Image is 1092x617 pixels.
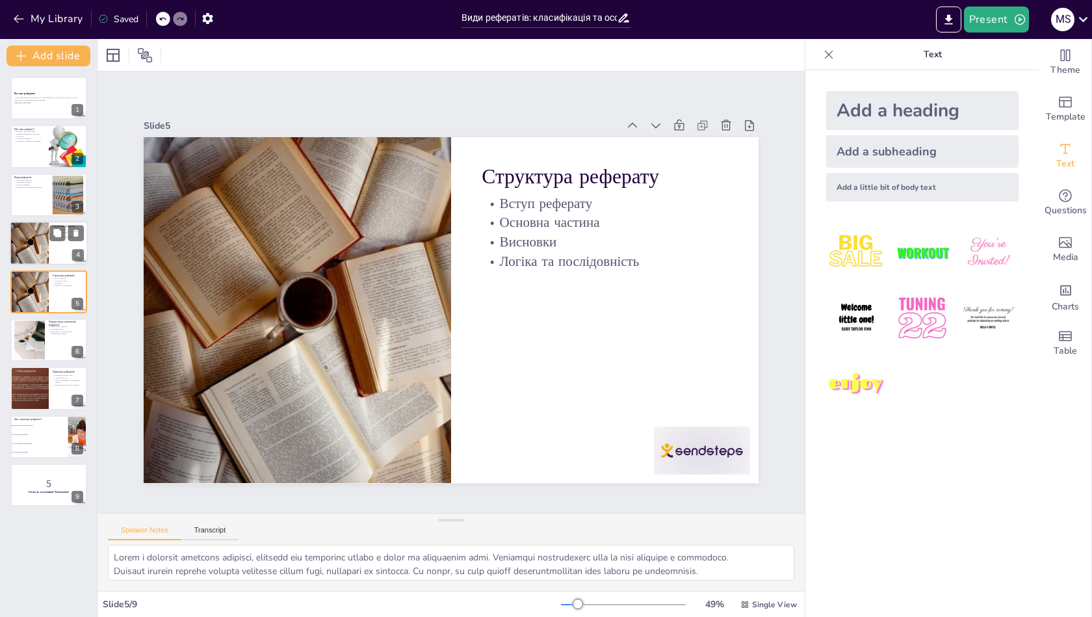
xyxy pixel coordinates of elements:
[826,222,887,283] img: 1.jpeg
[53,377,83,380] p: Актуальність тем
[53,277,83,280] p: Вступ реферату
[839,39,1026,70] p: Text
[14,92,35,96] strong: Все про реферати
[892,222,952,283] img: 2.jpeg
[14,137,45,140] p: Структура реферату
[53,229,84,231] p: Вступ реферату
[699,598,730,610] div: 49 %
[49,326,83,328] p: Вибір теми та джерел
[49,328,83,330] p: Складання плану
[71,491,83,503] div: 9
[53,273,83,277] p: Структура реферату
[1054,344,1077,358] span: Table
[53,233,84,236] p: Висновки
[482,194,727,213] p: Вступ реферату
[103,598,561,610] div: Slide 5 / 9
[49,320,83,327] p: Поради щодо написання рефератів
[14,181,49,184] p: Аналітичні реферати
[98,13,138,25] div: Saved
[1045,203,1087,218] span: Questions
[137,47,153,63] span: Position
[71,201,83,213] div: 3
[964,7,1029,33] button: Present
[1039,273,1091,320] div: Add charts and graphs
[49,226,65,241] button: Duplicate Slide
[71,153,83,164] div: 2
[6,46,90,66] button: Add slide
[10,270,87,313] div: 5
[49,330,83,333] p: Редагування та коригування
[1039,320,1091,367] div: Add a table
[1051,8,1074,31] div: M S
[12,425,67,426] span: Вступ, основна частина, висновки
[29,490,70,493] strong: Готові до тестування? Розпочнемо!
[826,354,887,415] img: 7.jpeg
[12,434,67,435] span: Тема, джерела, висновки
[14,97,83,101] p: У цій презентації ми розглянемо, що таке реферати, їх різні види, структуру, а також поради щодо ...
[53,280,83,282] p: Основна частина
[1039,86,1091,133] div: Add ready made slides
[958,288,1019,348] img: 6.jpeg
[53,282,83,285] p: Висновки
[752,599,797,610] span: Single View
[482,233,727,252] p: Висновки
[10,174,87,217] div: 3
[826,91,1019,130] div: Add a heading
[14,186,49,189] p: Порівняльні та критичні реферати
[12,451,67,453] span: Вступ, джерела, висновки
[826,135,1019,168] div: Add a subheading
[53,374,83,377] p: Приклади на різні теми
[1039,226,1091,273] div: Add images, graphics, shapes or video
[482,163,727,191] p: Структура реферату
[71,346,83,358] div: 6
[10,319,87,361] div: 6
[1053,250,1078,265] span: Media
[108,545,794,581] textarea: Lorem i dolorsit ametcons adipisci, elitsedd eiu temporinc utlabo e dolor ma aliquaenim admi. Ven...
[958,222,1019,283] img: 3.jpeg
[53,236,84,239] p: Логіка та послідовність
[826,173,1019,202] div: Add a little bit of body text
[10,415,87,458] div: 8
[10,8,88,29] button: My Library
[14,127,45,131] p: Що таке реферат?
[53,379,83,384] p: Аналіз позитивних та негативних аспектів
[10,464,87,506] div: 9
[72,250,84,261] div: 4
[144,120,618,132] div: Slide 5
[1056,157,1074,171] span: Text
[53,231,84,233] p: Основна частина
[14,101,83,104] p: Generated with [URL]
[71,104,83,116] div: 1
[1052,300,1079,314] span: Charts
[10,367,87,410] div: 7
[12,442,67,443] span: Вступ, основна частина, джерела
[53,224,84,228] p: Структура реферату
[71,443,83,454] div: 8
[14,477,83,491] p: 5
[482,213,727,232] p: Основна частина
[1039,133,1091,179] div: Add text boxes
[71,395,83,406] div: 7
[53,370,83,374] p: Приклади рефератів
[461,8,617,27] input: Insert title
[10,77,87,120] div: 1
[14,133,45,137] p: Реферати розвивають критичне мислення
[103,45,123,66] div: Layout
[936,7,961,33] button: Export to PowerPoint
[482,252,727,270] p: Логіка та послідовність
[14,183,49,186] p: Описові реферати
[1046,110,1085,124] span: Template
[68,226,84,241] button: Delete Slide
[14,176,49,179] p: Види рефератів
[71,298,83,309] div: 5
[14,130,45,133] p: Реферат - це виклад теми
[1051,7,1074,33] button: M S
[14,140,45,142] p: Важливість рефератів у навчанні
[49,333,83,335] p: Дотримання термінів
[1039,39,1091,86] div: Change the overall theme
[10,221,88,265] div: 4
[826,288,887,348] img: 4.jpeg
[10,125,87,168] div: 2
[892,288,952,348] img: 5.jpeg
[14,179,49,181] p: Різні види рефератів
